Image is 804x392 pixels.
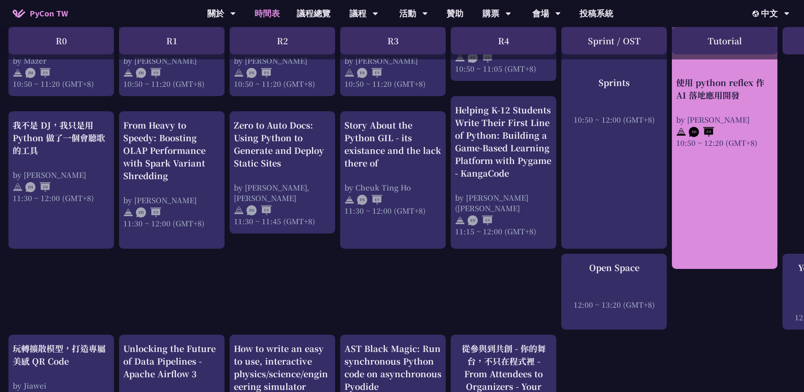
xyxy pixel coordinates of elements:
[123,218,220,228] div: 11:30 ~ 12:00 (GMT+8)
[13,182,23,192] img: svg+xml;base64,PHN2ZyB4bWxucz0iaHR0cDovL3d3dy53My5vcmcvMjAwMC9zdmciIHdpZHRoPSIyNCIgaGVpZ2h0PSIyNC...
[123,207,133,217] img: svg+xml;base64,PHN2ZyB4bWxucz0iaHR0cDovL3d3dy53My5vcmcvMjAwMC9zdmciIHdpZHRoPSIyNCIgaGVpZ2h0PSIyNC...
[344,78,441,89] div: 10:50 ~ 11:20 (GMT+8)
[234,216,331,226] div: 11:30 ~ 11:45 (GMT+8)
[13,78,110,89] div: 10:50 ~ 11:20 (GMT+8)
[234,68,244,78] img: svg+xml;base64,PHN2ZyB4bWxucz0iaHR0cDovL3d3dy53My5vcmcvMjAwMC9zdmciIHdpZHRoPSIyNCIgaGVpZ2h0PSIyNC...
[13,169,110,180] div: by [PERSON_NAME]
[246,68,272,78] img: ENEN.5a408d1.svg
[246,205,272,215] img: ENEN.5a408d1.svg
[566,261,663,274] div: Open Space
[13,193,110,203] div: 11:30 ~ 12:00 (GMT+8)
[13,68,23,78] img: svg+xml;base64,PHN2ZyB4bWxucz0iaHR0cDovL3d3dy53My5vcmcvMjAwMC9zdmciIHdpZHRoPSIyNCIgaGVpZ2h0PSIyNC...
[344,182,441,193] div: by Cheuk Ting Ho
[136,68,161,78] img: ZHEN.371966e.svg
[123,119,220,182] div: From Heavy to Speedy: Boosting OLAP Performance with Spark Variant Shredding
[13,119,110,157] div: 我不是 DJ，我只是用 Python 做了一個會聽歌的工具
[357,68,382,78] img: ENEN.5a408d1.svg
[136,207,161,217] img: ZHEN.371966e.svg
[123,68,133,78] img: svg+xml;base64,PHN2ZyB4bWxucz0iaHR0cDovL3d3dy53My5vcmcvMjAwMC9zdmciIHdpZHRoPSIyNCIgaGVpZ2h0PSIyNC...
[234,119,331,169] div: Zero to Auto Docs: Using Python to Generate and Deploy Static Sites
[561,27,667,54] div: Sprint / OST
[25,68,51,78] img: ZHEN.371966e.svg
[13,55,110,66] div: by Mazer
[676,114,773,124] div: by [PERSON_NAME]
[566,261,663,310] a: Open Space 12:00 ~ 13:20 (GMT+8)
[344,119,441,216] a: Story About the Python GIL - its existance and the lack there of by Cheuk Ting Ho 11:30 ~ 12:00 (...
[30,7,68,20] span: PyCon TW
[13,9,25,18] img: Home icon of PyCon TW 2025
[234,182,331,203] div: by [PERSON_NAME], [PERSON_NAME]
[676,137,773,148] div: 10:50 ~ 12:20 (GMT+8)
[566,299,663,310] div: 12:00 ~ 13:20 (GMT+8)
[234,205,244,215] img: svg+xml;base64,PHN2ZyB4bWxucz0iaHR0cDovL3d3dy53My5vcmcvMjAwMC9zdmciIHdpZHRoPSIyNCIgaGVpZ2h0PSIyNC...
[468,215,493,226] img: ENEN.5a408d1.svg
[25,182,51,192] img: ZHZH.38617ef.svg
[13,119,110,203] a: 我不是 DJ，我只是用 Python 做了一個會聽歌的工具 by [PERSON_NAME] 11:30 ~ 12:00 (GMT+8)
[13,342,110,368] div: 玩轉擴散模型，打造專屬美感 QR Code
[230,27,335,54] div: R2
[455,104,552,236] a: Helping K-12 Students Write Their First Line of Python: Building a Game-Based Learning Platform w...
[344,119,441,169] div: Story About the Python GIL - its existance and the lack there of
[123,119,220,228] a: From Heavy to Speedy: Boosting OLAP Performance with Spark Variant Shredding by [PERSON_NAME] 11:...
[234,78,331,89] div: 10:50 ~ 11:20 (GMT+8)
[566,76,663,89] div: Sprints
[455,63,552,74] div: 10:50 ~ 11:05 (GMT+8)
[344,68,355,78] img: svg+xml;base64,PHN2ZyB4bWxucz0iaHR0cDovL3d3dy53My5vcmcvMjAwMC9zdmciIHdpZHRoPSIyNCIgaGVpZ2h0PSIyNC...
[344,205,441,216] div: 11:30 ~ 12:00 (GMT+8)
[672,27,777,54] div: Tutorial
[123,342,220,380] div: Unlocking the Future of Data Pipelines - Apache Airflow 3
[4,3,76,24] a: PyCon TW
[566,114,663,124] div: 10:50 ~ 12:00 (GMT+8)
[123,195,220,205] div: by [PERSON_NAME]
[455,215,465,226] img: svg+xml;base64,PHN2ZyB4bWxucz0iaHR0cDovL3d3dy53My5vcmcvMjAwMC9zdmciIHdpZHRoPSIyNCIgaGVpZ2h0PSIyNC...
[451,27,556,54] div: R4
[676,127,686,137] img: svg+xml;base64,PHN2ZyB4bWxucz0iaHR0cDovL3d3dy53My5vcmcvMjAwMC9zdmciIHdpZHRoPSIyNCIgaGVpZ2h0PSIyNC...
[8,27,114,54] div: R0
[689,127,714,137] img: ZHZH.38617ef.svg
[455,226,552,236] div: 11:15 ~ 12:00 (GMT+8)
[234,55,331,66] div: by [PERSON_NAME]
[340,27,446,54] div: R3
[119,27,225,54] div: R1
[455,192,552,213] div: by [PERSON_NAME] ([PERSON_NAME]
[753,11,761,17] img: Locale Icon
[676,76,773,101] div: 使用 python reflex 作 AI 落地應用開發
[455,104,552,180] div: Helping K-12 Students Write Their First Line of Python: Building a Game-Based Learning Platform w...
[344,195,355,205] img: svg+xml;base64,PHN2ZyB4bWxucz0iaHR0cDovL3d3dy53My5vcmcvMjAwMC9zdmciIHdpZHRoPSIyNCIgaGVpZ2h0PSIyNC...
[123,55,220,66] div: by [PERSON_NAME]
[234,119,331,226] a: Zero to Auto Docs: Using Python to Generate and Deploy Static Sites by [PERSON_NAME], [PERSON_NAM...
[123,78,220,89] div: 10:50 ~ 11:20 (GMT+8)
[13,380,110,391] div: by Jiawei
[357,195,382,205] img: ENEN.5a408d1.svg
[344,55,441,66] div: by [PERSON_NAME]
